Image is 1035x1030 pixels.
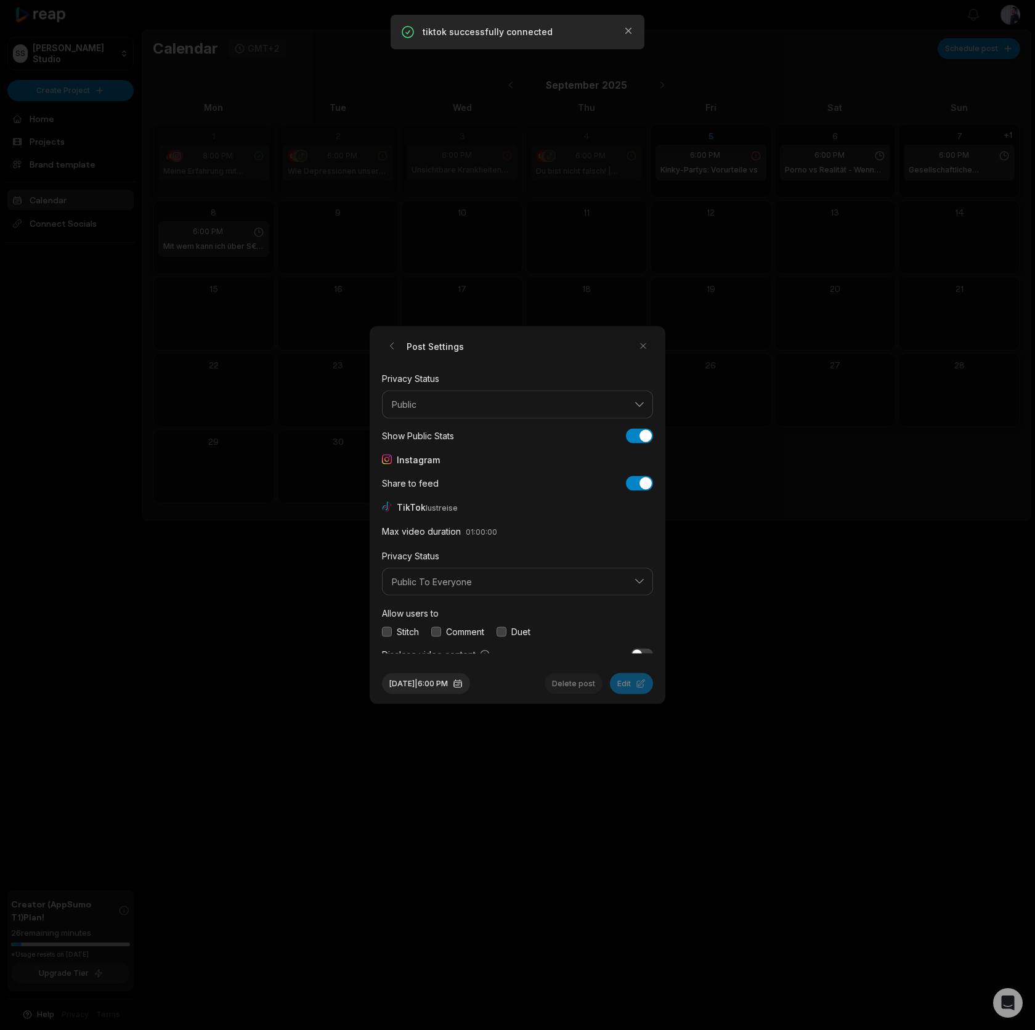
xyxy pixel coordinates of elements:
[397,500,460,513] span: TikTok
[397,453,440,466] span: Instagram
[382,477,439,490] div: Share to feed
[382,673,470,694] button: [DATE]|6:00 PM
[426,503,458,512] span: lustreise
[423,26,612,38] p: tiktok successfully connected
[511,625,530,638] label: Duet
[382,525,461,536] label: Max video duration
[382,567,653,596] button: Public To Everyone
[610,673,653,694] button: Edit
[382,550,439,561] label: Privacy Status
[466,527,497,536] span: 01:00:00
[392,399,626,410] span: Public
[446,625,484,638] label: Comment
[382,648,490,661] label: Disclose video content
[382,608,439,618] label: Allow users to
[382,391,653,419] button: Public
[382,373,439,384] label: Privacy Status
[397,625,419,638] label: Stitch
[392,576,626,587] span: Public To Everyone
[382,336,464,356] h2: Post Settings
[382,429,454,442] div: Show Public Stats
